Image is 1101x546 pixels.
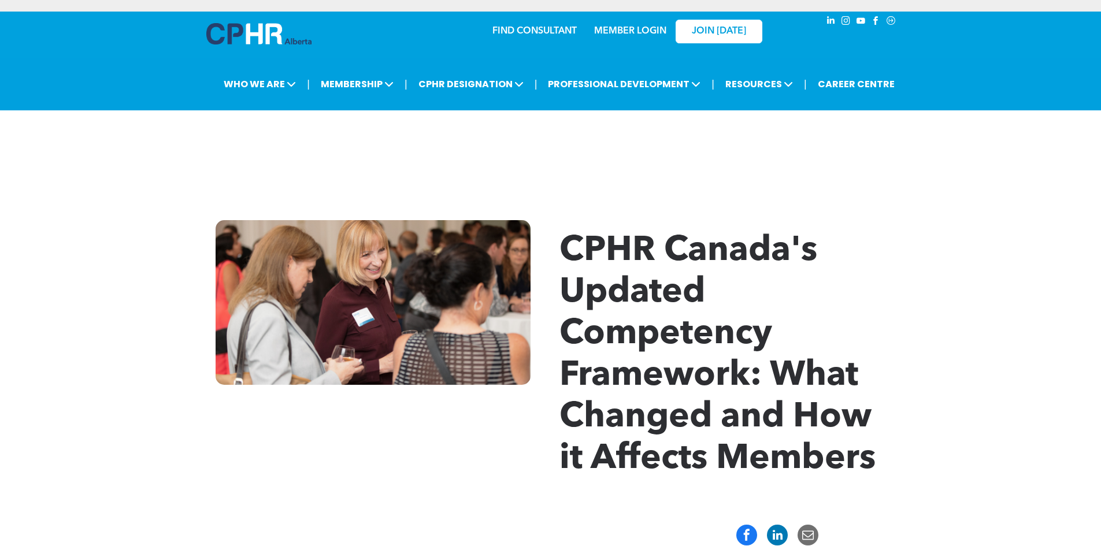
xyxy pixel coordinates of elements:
li: | [804,72,807,96]
span: CPHR Canada's Updated Competency Framework: What Changed and How it Affects Members [559,234,876,477]
a: FIND CONSULTANT [492,27,577,36]
li: | [405,72,407,96]
li: | [711,72,714,96]
span: CPHR DESIGNATION [415,73,527,95]
a: Social network [885,14,898,30]
a: linkedin [825,14,837,30]
a: facebook [870,14,883,30]
a: CAREER CENTRE [814,73,898,95]
a: instagram [840,14,852,30]
span: RESOURCES [722,73,796,95]
li: | [535,72,537,96]
span: PROFESSIONAL DEVELOPMENT [544,73,704,95]
a: MEMBER LOGIN [594,27,666,36]
span: WHO WE ARE [220,73,299,95]
span: JOIN [DATE] [692,26,746,37]
a: JOIN [DATE] [676,20,762,43]
li: | [307,72,310,96]
a: youtube [855,14,868,30]
span: MEMBERSHIP [317,73,397,95]
img: A blue and white logo for cp alberta [206,23,312,44]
